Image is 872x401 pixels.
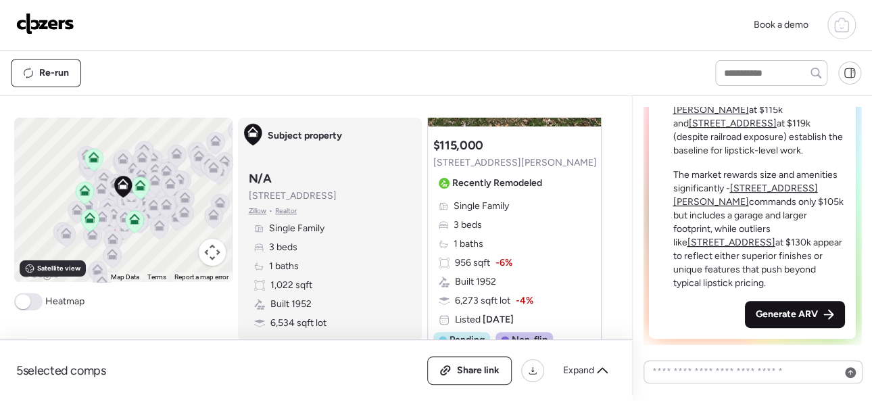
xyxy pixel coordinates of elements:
span: 1 baths [269,260,299,273]
span: -4% [516,294,533,308]
span: Re-run [39,66,69,80]
span: [DATE] [481,314,514,325]
span: Pending [450,333,485,347]
span: Recently Remodeled [452,176,542,190]
span: Non-flip [512,333,548,347]
span: Single Family [269,222,324,235]
span: Satellite view [37,263,80,274]
span: [STREET_ADDRESS] [249,189,337,203]
span: 1 baths [454,237,483,251]
span: Expand [563,364,594,377]
a: [STREET_ADDRESS] [689,118,777,129]
img: Google [18,264,62,282]
button: Map Data [111,273,139,282]
span: 3 beds [269,241,297,254]
img: Logo [16,13,74,34]
span: Built 1952 [455,275,496,289]
span: Built 1952 [270,298,312,311]
a: Terms (opens in new tab) [147,273,166,281]
span: • [269,206,272,216]
p: The market rewards size and amenities significantly - commands only $105k but includes a garage a... [673,168,846,290]
span: 6,534 sqft lot [270,316,326,330]
span: Heatmap [45,295,84,308]
h3: N/A [249,170,272,187]
span: Zillow [249,206,267,216]
span: 956 sqft [455,256,490,270]
span: Realtor [275,206,297,216]
span: Book a demo [754,19,808,30]
a: Open this area in Google Maps (opens a new window) [18,264,62,282]
a: Report a map error [174,273,228,281]
span: Share link [457,364,500,377]
span: [STREET_ADDRESS][PERSON_NAME] [433,156,597,170]
span: 1,022 sqft [270,279,312,292]
span: 5 selected comps [16,362,106,379]
span: Listed [455,313,514,327]
span: Generate ARV [756,308,818,321]
button: Map camera controls [199,239,226,266]
span: 3 beds [454,218,482,232]
span: 6,273 sqft lot [455,294,510,308]
span: Subject property [268,129,342,143]
h3: $115,000 [433,137,483,154]
a: [STREET_ADDRESS][PERSON_NAME] [673,183,818,208]
span: -6% [495,256,512,270]
span: Single Family [454,199,509,213]
a: [STREET_ADDRESS] [687,237,775,248]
